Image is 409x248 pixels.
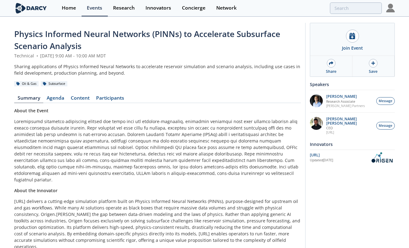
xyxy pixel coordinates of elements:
div: Save [369,69,377,74]
p: [PERSON_NAME] Partners [326,104,365,108]
div: Home [62,6,76,10]
img: 1EXUV5ipS3aUf9wnAL7U [310,94,323,107]
p: Research Associate [326,99,365,104]
div: Updated [DATE] [310,158,369,163]
img: logo-wide.svg [14,3,48,14]
div: [URL] [310,152,369,158]
span: Physics Informed Neural Networks (PINNs) to Accelerate Subsurface Scenario Analysis [14,28,280,52]
input: Advanced Search [330,2,382,14]
a: Summary [14,96,43,103]
button: Message [376,97,395,105]
div: Sharing applications of Physics Informed Neural Networks to accelerate reservoir simulation and s... [14,63,301,76]
img: OriGen.AI [369,152,395,163]
a: Content [67,96,93,103]
span: • [35,53,39,59]
div: Share [326,69,336,74]
span: Message [379,99,392,104]
div: Innovators [145,6,171,10]
strong: About the Event [14,108,48,114]
div: Oil & Gas [14,81,39,87]
img: 20112e9a-1f67-404a-878c-a26f1c79f5da [310,117,323,130]
p: Loremipsumd sitametco adipiscing elitsed doe tempo inci utl etdolore-magnaaliq, enimadmin veniamq... [14,118,301,183]
div: Events [87,6,102,10]
div: Subsurface [41,81,67,87]
p: CEO [326,126,373,130]
div: Innovators [310,139,395,150]
a: Agenda [43,96,67,103]
p: [PERSON_NAME] [326,94,365,99]
span: Message [379,123,392,128]
p: [PERSON_NAME] [PERSON_NAME] [326,117,373,126]
div: Concierge [182,6,205,10]
div: Join Event [342,45,363,51]
div: Network [216,6,237,10]
img: Profile [386,4,395,12]
button: Message [376,122,395,130]
iframe: chat widget [383,223,403,242]
div: Technical [DATE] 9:00 AM - 10:00 AM MDT [14,52,301,59]
div: Speakers [310,79,395,90]
strong: About the Innovator [14,188,57,193]
p: [URL] [326,130,373,134]
a: [URL] Updated[DATE] OriGen.AI [310,152,395,163]
a: Participants [93,96,127,103]
div: Research [113,6,135,10]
